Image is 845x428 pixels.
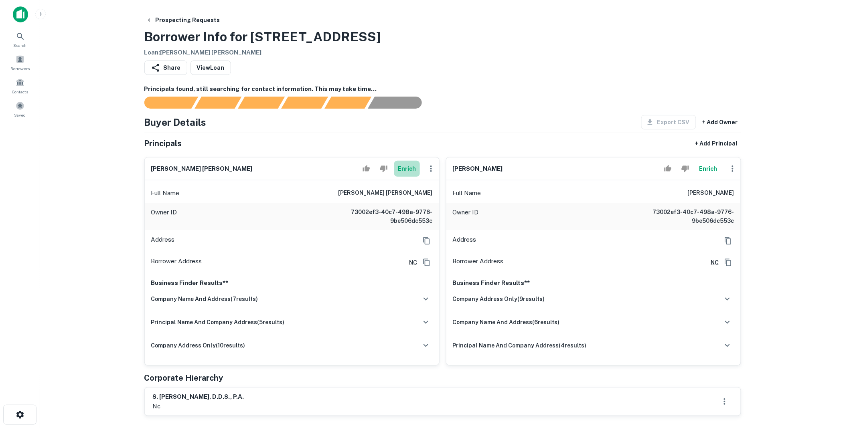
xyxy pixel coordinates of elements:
p: Owner ID [453,208,479,225]
p: Full Name [151,188,180,198]
img: capitalize-icon.png [13,6,28,22]
h6: principal name and company address ( 5 results) [151,318,285,327]
h4: Buyer Details [144,115,207,129]
button: Copy Address [421,256,433,269]
button: Share [144,61,187,75]
h3: Borrower Info for [STREET_ADDRESS] [144,27,381,46]
a: NC [403,258,417,267]
button: Reject [377,161,391,177]
h6: company address only ( 9 results) [453,295,545,303]
a: NC [705,258,719,267]
h6: [PERSON_NAME] [453,164,503,174]
p: Address [151,235,175,247]
h5: Principals [144,137,182,149]
p: Business Finder Results** [151,278,433,288]
p: Business Finder Results** [453,278,734,288]
iframe: Chat Widget [805,364,845,402]
button: Reject [678,161,692,177]
h6: company name and address ( 6 results) [453,318,560,327]
button: Copy Address [722,256,734,269]
button: + Add Principal [692,136,741,151]
div: Sending borrower request to AI... [135,97,195,109]
button: Copy Address [421,235,433,247]
button: Enrich [696,161,721,177]
p: Address [453,235,476,247]
div: AI fulfillment process complete. [368,97,432,109]
p: Borrower Address [151,256,202,269]
p: Owner ID [151,208,177,225]
span: Contacts [12,89,28,95]
button: Copy Address [722,235,734,247]
button: Enrich [394,161,420,177]
h6: company address only ( 10 results) [151,341,245,350]
p: nc [153,402,244,411]
button: Prospecting Requests [143,13,223,27]
h6: [PERSON_NAME] [688,188,734,198]
h5: Corporate Hierarchy [144,372,223,384]
span: Borrowers [10,65,30,72]
h6: 73002ef3-40c7-498a-9776-9be506dc553c [638,208,734,225]
div: Documents found, AI parsing details... [238,97,285,109]
a: Contacts [2,75,38,97]
h6: s. [PERSON_NAME], d.d.s., p.a. [153,392,244,402]
h6: principal name and company address ( 4 results) [453,341,587,350]
h6: company name and address ( 7 results) [151,295,258,303]
button: Accept [359,161,373,177]
a: Borrowers [2,52,38,73]
p: Borrower Address [453,256,504,269]
h6: [PERSON_NAME] [PERSON_NAME] [338,188,433,198]
a: Saved [2,98,38,120]
div: Your request is received and processing... [195,97,241,109]
h6: [PERSON_NAME] [PERSON_NAME] [151,164,253,174]
button: + Add Owner [699,115,741,129]
a: Search [2,28,38,50]
span: Saved [14,112,26,118]
div: Principals found, AI now looking for contact information... [281,97,328,109]
p: Full Name [453,188,481,198]
button: Accept [661,161,675,177]
div: Principals found, still searching for contact information. This may take time... [324,97,371,109]
a: ViewLoan [190,61,231,75]
h6: Loan : [PERSON_NAME] [PERSON_NAME] [144,48,381,57]
h6: Principals found, still searching for contact information. This may take time... [144,85,741,94]
span: Search [14,42,27,48]
h6: 73002ef3-40c7-498a-9776-9be506dc553c [336,208,433,225]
